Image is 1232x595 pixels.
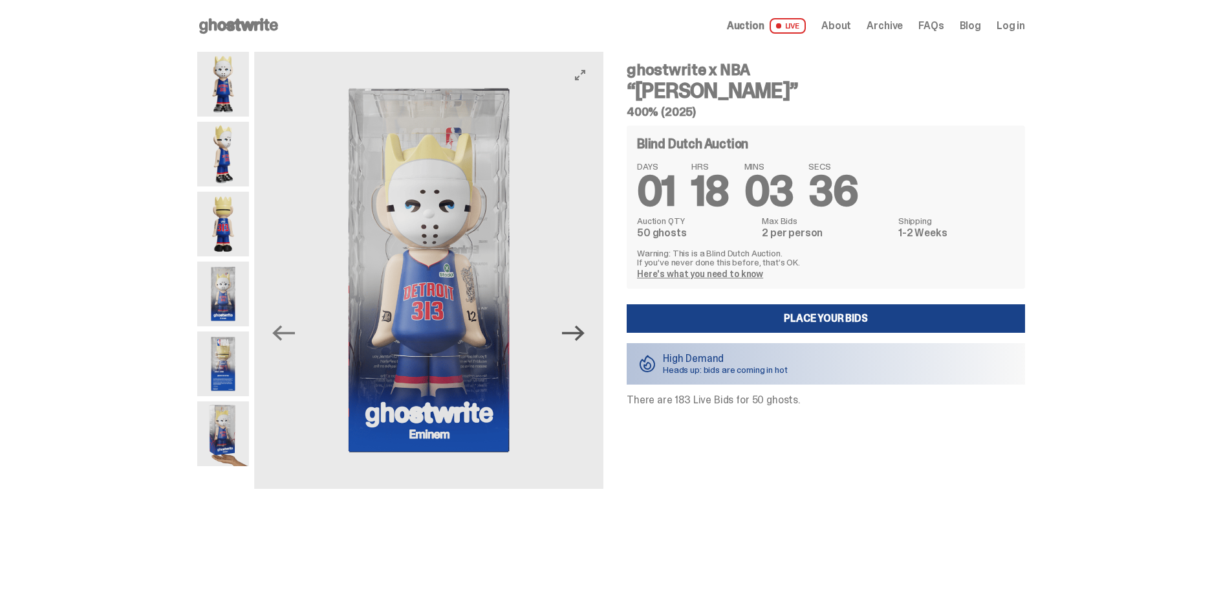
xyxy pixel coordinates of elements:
[691,162,729,171] span: HRS
[663,354,788,364] p: High Demand
[197,401,249,466] img: eminem%20scale.png
[637,249,1015,267] p: Warning: This is a Blind Dutch Auction. If you’ve never done this before, that’s OK.
[197,262,249,326] img: Eminem_NBA_400_12.png
[691,164,729,218] span: 18
[637,137,748,150] h4: Blind Dutch Auction
[627,395,1025,405] p: There are 183 Live Bids for 50 ghosts.
[627,62,1025,78] h4: ghostwrite x NBA
[627,304,1025,333] a: Place your Bids
[727,18,806,34] a: Auction LIVE
[762,216,891,225] dt: Max Bids
[898,216,1015,225] dt: Shipping
[744,162,794,171] span: MINS
[197,331,249,396] img: Eminem_NBA_400_13.png
[808,162,858,171] span: SECS
[559,319,588,347] button: Next
[727,21,764,31] span: Auction
[627,106,1025,118] h5: 400% (2025)
[637,164,676,218] span: 01
[270,319,298,347] button: Previous
[960,21,981,31] a: Blog
[918,21,944,31] a: FAQs
[572,67,588,83] button: View full-screen
[997,21,1025,31] a: Log in
[627,80,1025,101] h3: “[PERSON_NAME]”
[197,52,249,117] img: Copy%20of%20Eminem_NBA_400_1.png
[867,21,903,31] a: Archive
[637,268,763,280] a: Here's what you need to know
[637,216,754,225] dt: Auction QTY
[821,21,851,31] a: About
[197,122,249,186] img: Copy%20of%20Eminem_NBA_400_3.png
[197,192,249,256] img: Copy%20of%20Eminem_NBA_400_6.png
[898,228,1015,238] dd: 1-2 Weeks
[744,164,794,218] span: 03
[637,228,754,238] dd: 50 ghosts
[637,162,676,171] span: DAYS
[808,164,858,218] span: 36
[762,228,891,238] dd: 2 per person
[770,18,806,34] span: LIVE
[663,365,788,374] p: Heads up: bids are coming in hot
[254,52,603,489] img: Eminem_NBA_400_12.png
